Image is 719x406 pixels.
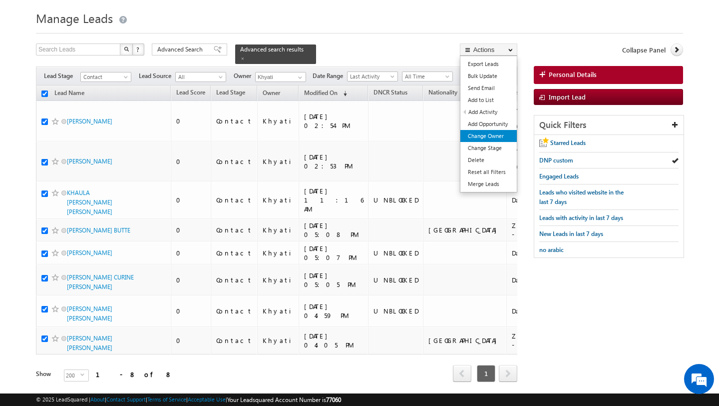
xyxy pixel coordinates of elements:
div: [GEOGRAPHIC_DATA] [428,225,502,234]
a: [PERSON_NAME] [PERSON_NAME] [67,305,112,322]
a: [PERSON_NAME] [67,249,112,256]
a: Export Leads [460,58,517,70]
div: Contact [216,157,253,166]
span: New Leads in last 7 days [539,230,603,237]
div: Damac Hills 2 [512,248,602,257]
div: Contact [216,336,253,345]
div: Khyati [263,248,295,257]
input: Check all records [41,90,48,97]
a: prev [453,366,471,382]
div: Khyati [263,116,295,125]
a: Contact Support [106,396,146,402]
a: Lead Stage [211,87,250,100]
button: ? [132,43,144,55]
div: Quick Filters [534,115,684,135]
div: Minimize live chat window [164,5,188,29]
a: Show All Items [293,72,305,82]
span: Lead Stage [216,88,245,96]
a: Personal Details [534,66,683,84]
a: Add Opportunity [460,118,517,130]
a: [PERSON_NAME] [PERSON_NAME] [67,334,112,351]
span: 77060 [326,396,341,403]
div: 0 [176,275,206,284]
div: [DATE] 05:07 PM [304,244,363,262]
span: Collapse Panel [622,45,666,54]
div: Zaabeel(2).xlsx - Sheet1 [512,221,602,239]
span: Last Activity [348,72,395,81]
a: Add to List [460,94,517,106]
a: Delete [460,154,517,166]
div: 0 [176,225,206,234]
a: Change Stage [460,142,517,154]
div: UNBLOCKED [373,306,418,315]
span: Manage Leads [36,10,113,26]
div: 0 [176,195,206,204]
a: [PERSON_NAME] BUTTE [67,226,130,234]
div: Contact [216,248,253,257]
div: UNBLOCKED [373,195,418,204]
a: [PERSON_NAME] [67,157,112,165]
span: Nationality [428,88,457,96]
div: Damac Hills 2 [512,306,602,315]
div: Khyati [263,306,295,315]
span: select [80,372,88,377]
div: Damac Hills 2 [512,275,602,284]
div: Khyati [263,195,295,204]
span: Contact [81,72,128,81]
span: prev [453,365,471,382]
div: [DATE] 05:05 PM [304,271,363,289]
span: (sorted descending) [339,89,347,97]
div: [DATE] 04:59 PM [304,302,363,320]
a: Reset all Filters [460,166,517,178]
a: All Time [402,71,453,81]
a: Contact [80,72,131,82]
span: Advanced search results [240,45,304,53]
div: 0 [176,116,206,125]
span: Modified On [304,89,338,96]
input: Type to Search [255,72,306,82]
div: Khyati [263,157,295,166]
a: Last Activity [347,71,398,81]
span: Advanced Search [157,45,206,54]
div: 0 [176,336,206,345]
span: Engaged Leads [539,172,579,180]
a: [PERSON_NAME] CURINE [PERSON_NAME] [67,273,134,290]
div: [GEOGRAPHIC_DATA] [428,336,502,345]
a: Nationality [423,87,462,100]
span: All Time [402,72,450,81]
span: Personal Details [549,70,597,79]
div: Contact [216,225,253,234]
a: All [175,72,226,82]
span: Owner [263,89,280,96]
a: Acceptable Use [188,396,226,402]
span: Lead Stage [44,71,80,80]
a: Add Activity [461,106,517,118]
div: [DATE] 04:05 PM [304,331,363,349]
span: Lead Source [139,71,175,80]
img: d_60004797649_company_0_60004797649 [17,52,42,65]
div: Chat with us now [52,52,168,65]
span: Lead Score [176,88,205,96]
span: Starred Leads [550,139,586,146]
div: Contact [216,195,253,204]
span: Leads with activity in last 7 days [539,214,623,221]
div: Khyati [263,275,295,284]
a: [PERSON_NAME] [67,117,112,125]
span: Import Lead [549,92,586,101]
div: 0 [176,306,206,315]
div: UNBLOCKED [373,275,418,284]
div: Contact [216,306,253,315]
span: next [499,365,517,382]
span: 1 [477,365,495,382]
a: Send Email [460,82,517,94]
textarea: Type your message and hit 'Enter' [13,92,182,299]
span: DNP custom [539,156,573,164]
a: DNCR Status [368,87,412,100]
em: Start Chat [136,308,181,321]
button: Actions [460,43,517,56]
span: Date Range [313,71,347,80]
div: [DATE] 02:54 PM [304,112,363,130]
a: Change Owner [460,130,517,142]
div: Khyati [263,336,295,345]
div: Contact [216,116,253,125]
